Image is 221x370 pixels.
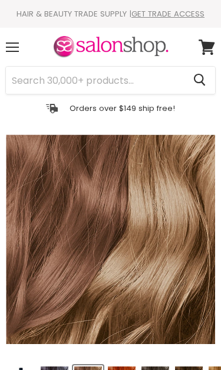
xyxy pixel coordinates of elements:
[70,103,175,113] p: Orders over $149 ship free!
[184,67,215,94] button: Search
[131,8,204,19] a: GET TRADE ACCESS
[6,135,215,344] img: Indola Color Style Mousse
[5,66,216,94] form: Product
[6,67,184,94] input: Search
